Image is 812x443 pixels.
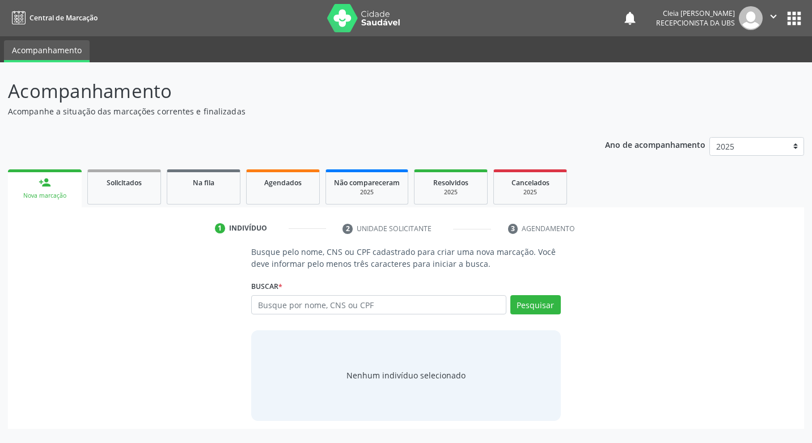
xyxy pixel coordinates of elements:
[502,188,559,197] div: 2025
[510,295,561,314] button: Pesquisar
[193,178,214,188] span: Na fila
[29,13,98,23] span: Central de Marcação
[39,176,51,189] div: person_add
[784,8,804,28] button: apps
[8,105,565,117] p: Acompanhe a situação das marcações correntes e finalizadas
[8,8,98,27] a: Central de Marcação
[229,223,267,233] div: Indivíduo
[433,178,468,188] span: Resolvidos
[511,178,549,188] span: Cancelados
[251,278,282,295] label: Buscar
[767,10,780,23] i: 
[656,8,735,18] div: Cleia [PERSON_NAME]
[4,40,90,62] a: Acompanhamento
[215,223,225,233] div: 1
[605,137,705,151] p: Ano de acompanhamento
[107,178,142,188] span: Solicitados
[622,10,638,26] button: notifications
[251,246,560,270] p: Busque pelo nome, CNS ou CPF cadastrado para criar uma nova marcação. Você deve informar pelo men...
[251,295,506,314] input: Busque por nome, CNS ou CPF
[422,188,479,197] div: 2025
[739,6,763,30] img: img
[334,188,400,197] div: 2025
[264,178,302,188] span: Agendados
[16,191,74,200] div: Nova marcação
[656,18,735,28] span: Recepcionista da UBS
[346,369,466,381] div: Nenhum indivíduo selecionado
[763,6,784,30] button: 
[334,178,400,188] span: Não compareceram
[8,77,565,105] p: Acompanhamento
